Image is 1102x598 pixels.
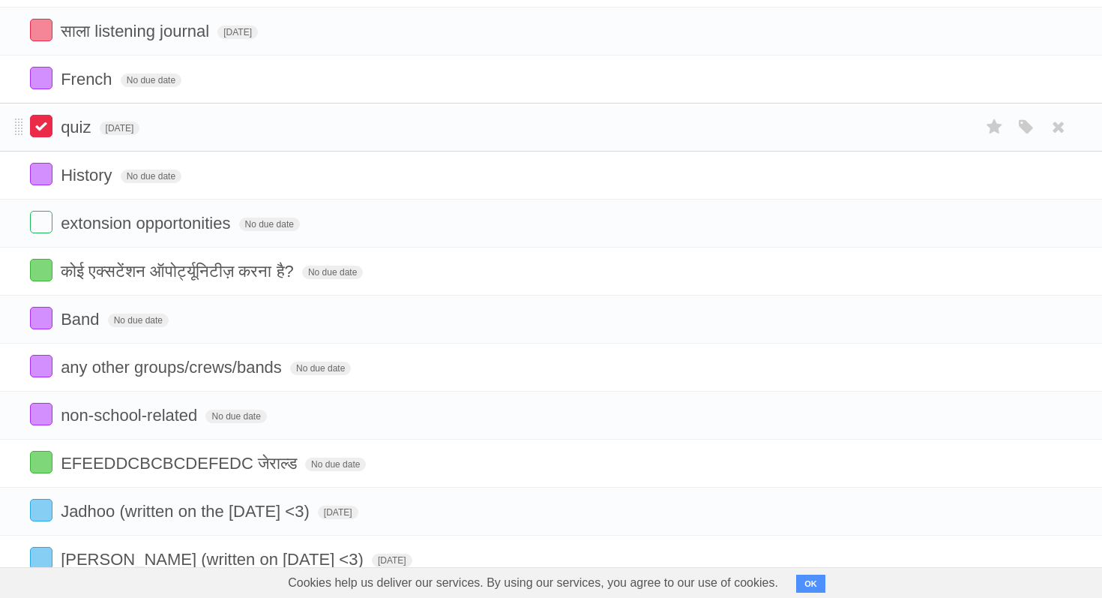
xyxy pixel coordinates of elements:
button: OK [796,575,825,593]
label: Star task [981,115,1009,140]
label: Done [30,259,52,281]
label: Done [30,307,52,329]
span: No due date [290,362,351,375]
span: साला listening journal [61,22,213,41]
span: [DATE] [100,122,140,135]
label: Done [30,115,52,137]
span: No due date [239,218,300,231]
span: French [61,70,115,89]
span: any other groups/crews/bands [61,358,286,377]
span: No due date [108,314,169,327]
span: quiz [61,118,94,137]
span: Cookies help us deliver our services. By using our services, you agree to our use of cookies. [273,568,793,598]
label: Done [30,403,52,425]
span: कोई एक्सटेंशन ऑपोर्ट्यूनिटीज़ करना है? [61,262,298,281]
span: [PERSON_NAME] (written on [DATE] <3) [61,550,367,569]
label: Done [30,355,52,377]
span: extonsion opportonities [61,214,234,233]
span: No due date [205,410,266,423]
label: Done [30,67,52,89]
span: Jadhoo (written on the [DATE] <3) [61,502,313,521]
span: [DATE] [372,554,412,567]
span: [DATE] [217,26,258,39]
label: Done [30,211,52,233]
span: No due date [302,266,363,279]
span: [DATE] [318,506,358,519]
label: Done [30,547,52,569]
span: History [61,166,115,185]
span: non-school-related [61,406,201,425]
span: EFEEDDCBCBCDEFEDC जेराल्ड [61,454,301,473]
label: Done [30,499,52,521]
label: Done [30,19,52,41]
span: No due date [305,458,366,471]
span: No due date [121,74,181,87]
label: Done [30,451,52,473]
span: No due date [121,170,181,183]
span: Band [61,310,103,329]
label: Done [30,163,52,185]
